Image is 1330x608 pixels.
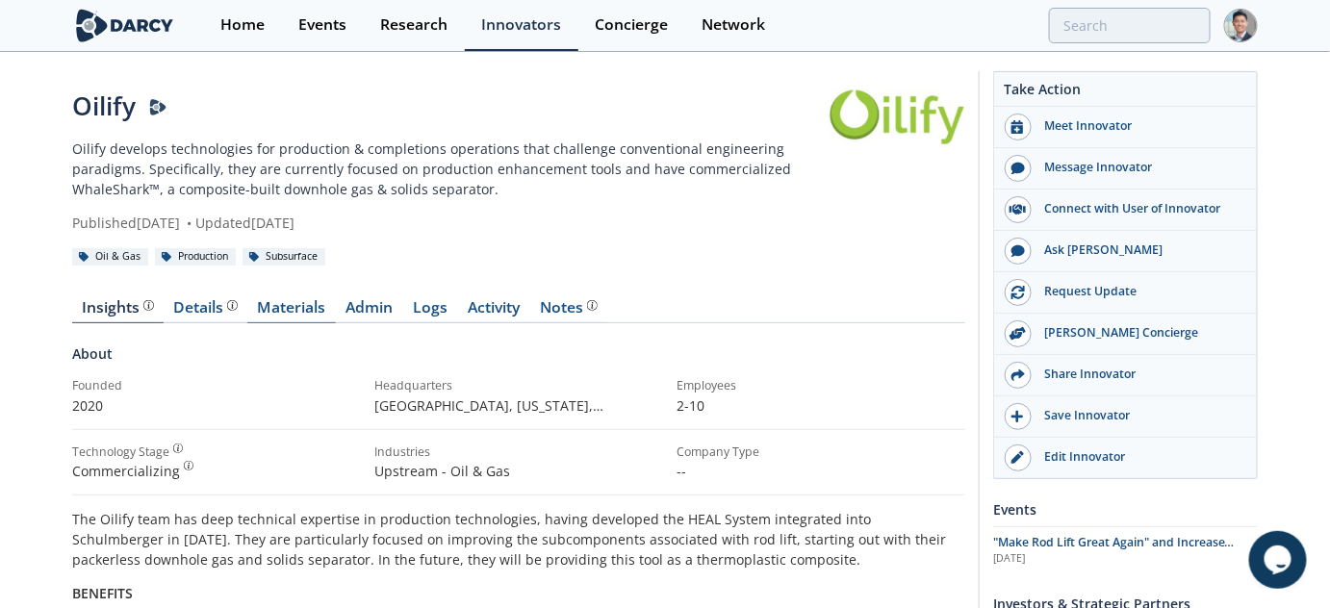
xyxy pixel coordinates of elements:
a: Details [164,300,247,323]
div: Home [220,17,265,33]
img: information.svg [143,300,154,311]
div: Published [DATE] Updated [DATE] [72,213,829,233]
a: "Make Rod Lift Great Again" and Increase Performance with Oilify's Packerless Downhole Separator,... [993,534,1258,567]
img: information.svg [227,300,238,311]
img: information.svg [184,461,194,471]
input: Advanced Search [1049,8,1211,43]
div: Request Update [1032,283,1247,300]
img: Profile [1224,9,1258,42]
img: information.svg [587,300,598,311]
iframe: chat widget [1249,531,1311,589]
div: [PERSON_NAME] Concierge [1032,324,1247,342]
div: Company Type [677,443,965,461]
a: Admin [336,300,403,323]
div: Network [702,17,765,33]
div: Oilify [72,88,829,125]
div: Meet Innovator [1032,117,1247,135]
div: Share Innovator [1032,366,1247,383]
div: About [72,343,965,377]
div: Headquarters [374,377,663,394]
div: Connect with User of Innovator [1032,200,1247,217]
div: Concierge [595,17,668,33]
div: Innovators [481,17,561,33]
div: Employees [677,377,965,394]
a: Logs [403,300,458,323]
a: Edit Innovator [994,438,1257,478]
img: information.svg [173,443,184,454]
div: Events [993,493,1258,526]
span: • [184,214,195,232]
a: Insights [72,300,164,323]
p: The Oilify team has deep technical expertise in production technologies, having developed the HEA... [72,509,965,570]
button: Save Innovator [994,396,1257,438]
div: Save Innovator [1032,407,1247,424]
p: 2020 [72,395,361,416]
p: 2-10 [677,395,965,416]
div: Commercializing [72,461,361,481]
div: Research [380,17,448,33]
div: Take Action [994,79,1257,107]
a: Notes [530,300,607,323]
strong: BENEFITS [72,584,133,602]
a: Activity [458,300,530,323]
div: Edit Innovator [1032,448,1247,466]
div: Events [298,17,346,33]
p: Oilify develops technologies for production & completions operations that challenge conventional ... [72,139,829,199]
span: Upstream - Oil & Gas [374,462,510,480]
div: Message Innovator [1032,159,1247,176]
div: [DATE] [993,551,1258,567]
div: Notes [541,300,598,316]
img: Darcy Presenter [149,99,166,116]
div: Ask [PERSON_NAME] [1032,241,1247,259]
div: Subsurface [243,248,325,266]
p: -- [677,461,965,481]
div: Production [155,248,236,266]
div: Details [174,300,238,316]
div: Founded [72,377,361,394]
p: [GEOGRAPHIC_DATA], [US_STATE] , [GEOGRAPHIC_DATA] [374,395,663,416]
span: "Make Rod Lift Great Again" and Increase Performance with Oilify's Packerless Downhole Separator,... [993,534,1257,586]
div: Industries [374,443,663,461]
div: Oil & Gas [72,248,148,266]
div: Technology Stage [72,443,169,461]
a: Materials [247,300,336,323]
img: logo-wide.svg [72,9,177,42]
div: Insights [83,300,154,316]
